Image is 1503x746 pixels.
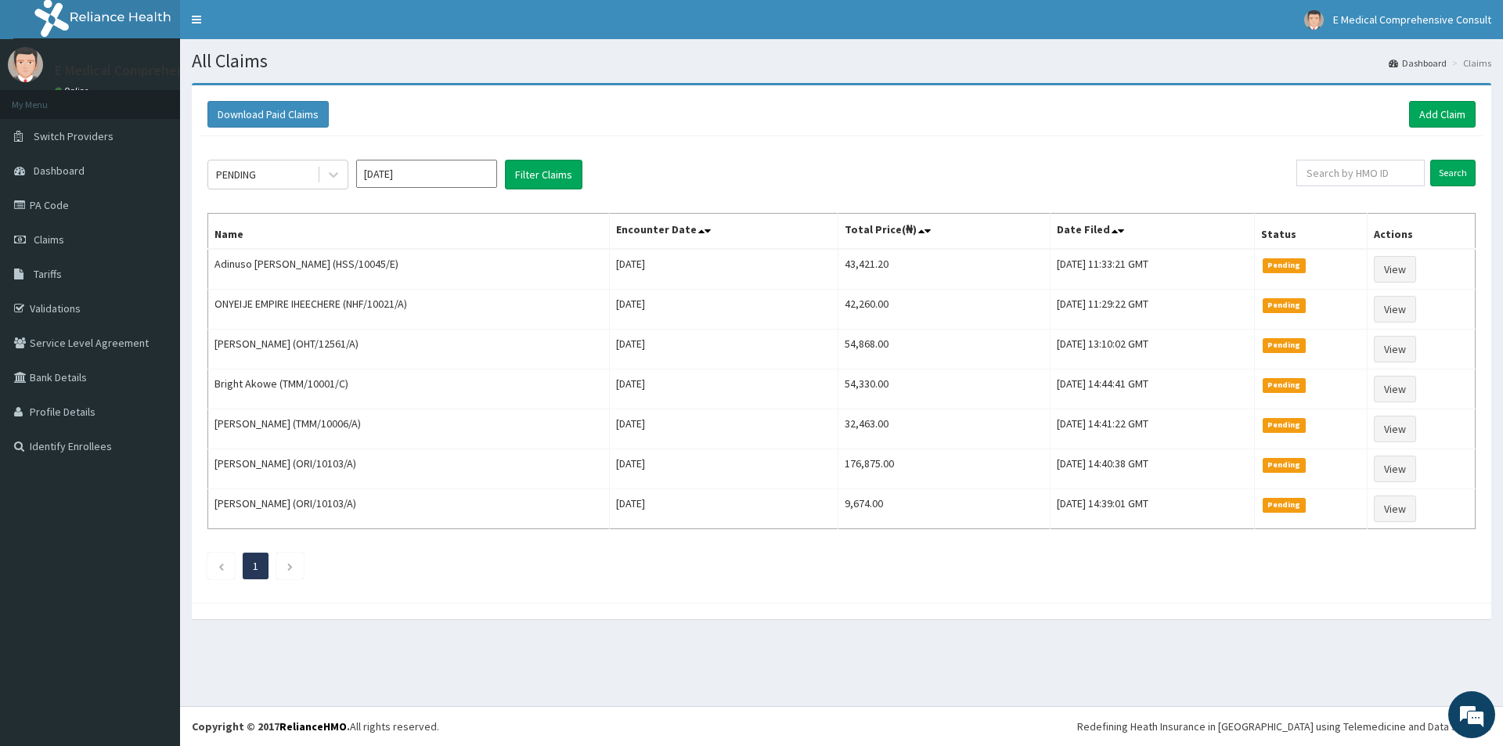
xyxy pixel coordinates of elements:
[1050,290,1254,330] td: [DATE] 11:29:22 GMT
[1263,258,1306,272] span: Pending
[287,559,294,573] a: Next page
[1389,56,1447,70] a: Dashboard
[55,63,259,77] p: E Medical Comprehensive Consult
[356,160,497,188] input: Select Month and Year
[208,249,610,290] td: Adinuso [PERSON_NAME] (HSS/10045/E)
[1296,160,1425,186] input: Search by HMO ID
[838,489,1051,529] td: 9,674.00
[838,330,1051,369] td: 54,868.00
[1050,214,1254,250] th: Date Filed
[192,719,350,733] strong: Copyright © 2017 .
[838,249,1051,290] td: 43,421.20
[1050,449,1254,489] td: [DATE] 14:40:38 GMT
[1050,249,1254,290] td: [DATE] 11:33:21 GMT
[279,719,347,733] a: RelianceHMO
[208,449,610,489] td: [PERSON_NAME] (ORI/10103/A)
[1374,456,1416,482] a: View
[609,290,838,330] td: [DATE]
[1255,214,1367,250] th: Status
[216,167,256,182] div: PENDING
[1367,214,1475,250] th: Actions
[1430,160,1476,186] input: Search
[208,409,610,449] td: [PERSON_NAME] (TMM/10006/A)
[1050,369,1254,409] td: [DATE] 14:44:41 GMT
[1050,409,1254,449] td: [DATE] 14:41:22 GMT
[55,85,92,96] a: Online
[1263,418,1306,432] span: Pending
[208,214,610,250] th: Name
[609,249,838,290] td: [DATE]
[838,409,1051,449] td: 32,463.00
[180,706,1503,746] footer: All rights reserved.
[1263,498,1306,512] span: Pending
[208,330,610,369] td: [PERSON_NAME] (OHT/12561/A)
[8,47,43,82] img: User Image
[1374,376,1416,402] a: View
[1333,13,1491,27] span: E Medical Comprehensive Consult
[1374,256,1416,283] a: View
[1374,336,1416,362] a: View
[1304,10,1324,30] img: User Image
[838,214,1051,250] th: Total Price(₦)
[609,369,838,409] td: [DATE]
[609,449,838,489] td: [DATE]
[609,409,838,449] td: [DATE]
[208,290,610,330] td: ONYEIJE EMPIRE IHEECHERE (NHF/10021/A)
[505,160,582,189] button: Filter Claims
[207,101,329,128] button: Download Paid Claims
[1077,719,1491,734] div: Redefining Heath Insurance in [GEOGRAPHIC_DATA] using Telemedicine and Data Science!
[218,559,225,573] a: Previous page
[1409,101,1476,128] a: Add Claim
[34,164,85,178] span: Dashboard
[34,232,64,247] span: Claims
[1050,489,1254,529] td: [DATE] 14:39:01 GMT
[838,290,1051,330] td: 42,260.00
[609,330,838,369] td: [DATE]
[208,369,610,409] td: Bright Akowe (TMM/10001/C)
[1263,338,1306,352] span: Pending
[192,51,1491,71] h1: All Claims
[1374,496,1416,522] a: View
[838,449,1051,489] td: 176,875.00
[34,267,62,281] span: Tariffs
[838,369,1051,409] td: 54,330.00
[208,489,610,529] td: [PERSON_NAME] (ORI/10103/A)
[1448,56,1491,70] li: Claims
[609,489,838,529] td: [DATE]
[1374,416,1416,442] a: View
[1263,458,1306,472] span: Pending
[609,214,838,250] th: Encounter Date
[1263,298,1306,312] span: Pending
[1050,330,1254,369] td: [DATE] 13:10:02 GMT
[1263,378,1306,392] span: Pending
[253,559,258,573] a: Page 1 is your current page
[34,129,114,143] span: Switch Providers
[1374,296,1416,323] a: View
